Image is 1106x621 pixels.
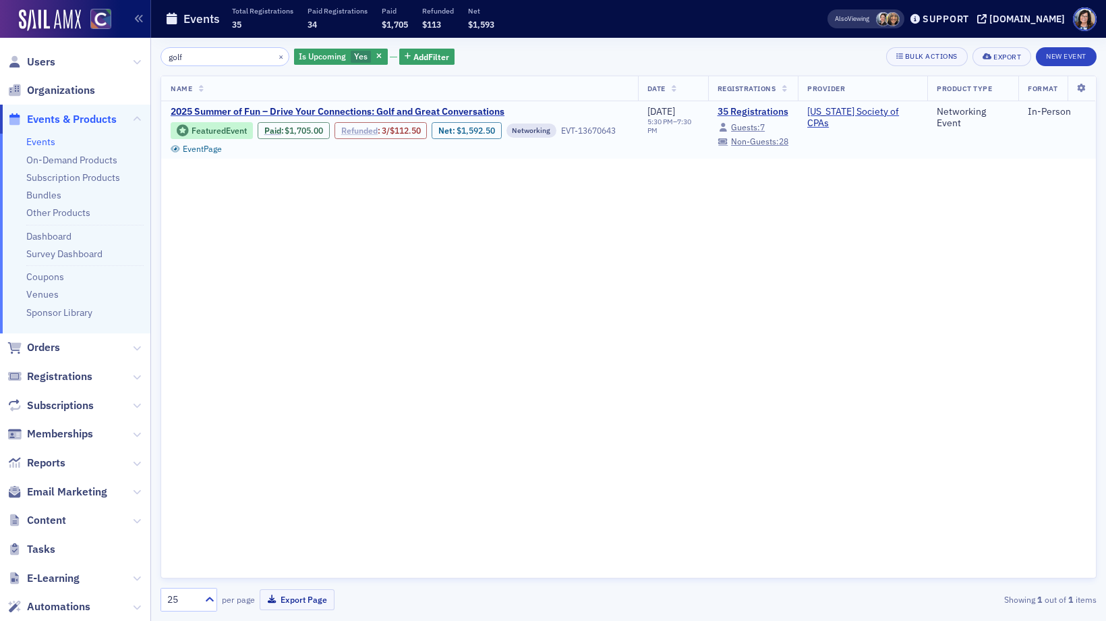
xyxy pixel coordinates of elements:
span: Automations [27,599,90,614]
a: View Homepage [81,9,111,32]
a: Content [7,513,66,528]
img: SailAMX [90,9,111,30]
div: Networking [506,124,557,137]
div: Net: $159250 [432,122,501,138]
span: $1,592.50 [457,126,495,136]
strong: 1 [1066,593,1076,605]
div: 25 [167,593,197,607]
a: Events & Products [7,112,117,127]
div: Support [923,13,969,25]
span: Guests: [731,122,760,132]
a: Memberships [7,427,93,441]
div: Showing out of items [794,593,1097,605]
span: Date [647,84,666,93]
button: Export [972,47,1031,66]
p: Total Registrations [232,6,293,16]
a: Bundles [26,189,61,201]
div: Featured Event [171,122,253,139]
span: Viewing [835,14,869,24]
span: : [341,126,382,136]
p: Net [468,6,494,16]
span: Non-Guests: [731,136,779,146]
span: Format [1028,84,1057,93]
span: $1,705.00 [285,126,323,136]
span: Users [27,55,55,70]
time: 7:30 PM [647,117,691,135]
div: – [647,117,699,135]
button: Export Page [260,589,334,610]
a: Coupons [26,271,64,283]
span: : [264,126,285,136]
a: On-Demand Products [26,154,117,166]
span: Lauren Standiford [885,12,900,26]
span: Profile [1073,7,1097,31]
span: Subscriptions [27,398,94,413]
div: Bulk Actions [905,53,958,60]
button: × [275,50,287,62]
button: Bulk Actions [886,47,968,66]
p: Paid Registrations [308,6,368,16]
a: Paid [264,126,281,136]
a: Subscriptions [7,398,94,413]
span: 2025 Summer of Fun – Drive Your Connections: Golf and Great Conversations [171,106,504,118]
span: Provider [807,84,845,93]
span: Net : [438,126,457,136]
a: Refunded [341,126,378,136]
span: $112.50 [390,126,421,136]
a: Reports [7,456,65,470]
button: [DOMAIN_NAME] [977,14,1070,24]
a: Venues [26,288,59,300]
span: Tasks [27,542,55,557]
a: EventPage [171,144,222,154]
div: 28 [731,138,788,145]
a: Users [7,55,55,70]
span: Pamela Galey-Coleman [876,12,890,26]
label: per page [222,593,255,605]
span: Registrations [718,84,776,93]
a: Other Products [26,207,90,219]
input: Search… [161,47,289,66]
span: Yes [354,51,368,61]
a: Events [26,136,55,148]
div: In-Person [1028,106,1086,118]
div: Also [835,14,848,23]
a: Email Marketing [7,485,107,500]
div: Yes [294,49,388,65]
a: Survey Dashboard [26,248,103,260]
button: AddFilter [399,49,455,65]
span: Email Marketing [27,485,107,500]
a: 35 Registrations [718,106,789,118]
span: Registrations [27,369,92,384]
strong: 1 [1035,593,1045,605]
a: E-Learning [7,571,80,586]
a: Subscription Products [26,171,120,184]
a: New Event [1036,49,1097,61]
div: Refunded: 36 - $170500 [334,122,427,138]
span: Events & Products [27,112,117,127]
p: Refunded [422,6,454,16]
span: [DATE] [647,105,675,117]
div: 7 [731,124,765,131]
span: Content [27,513,66,528]
div: Paid: 36 - $170500 [258,122,330,138]
span: $1,593 [468,19,494,30]
span: Reports [27,456,65,470]
img: SailAMX [19,9,81,31]
a: Organizations [7,83,95,98]
a: 2025 Summer of Fun – Drive Your Connections: Golf and Great Conversations [171,106,629,118]
span: Colorado Society of CPAs [807,106,918,130]
h1: Events [183,11,220,27]
p: Paid [382,6,408,16]
div: Networking Event [937,106,1009,130]
div: Featured Event [192,127,247,134]
a: Orders [7,340,60,355]
span: 35 [232,19,241,30]
time: 5:30 PM [647,117,673,126]
div: EVT-13670643 [561,126,616,136]
span: Name [171,84,192,93]
span: $113 [422,19,441,30]
div: [DOMAIN_NAME] [989,13,1065,25]
a: Registrations [7,369,92,384]
button: New Event [1036,47,1097,66]
a: Non-Guests:28 [718,138,789,146]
